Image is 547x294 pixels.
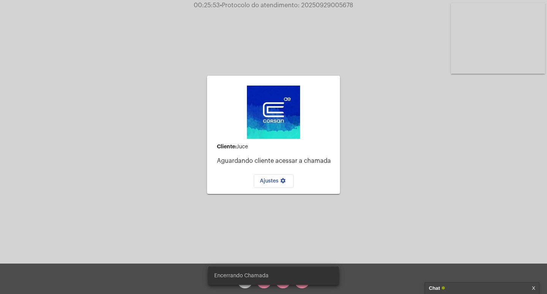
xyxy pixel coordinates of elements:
[217,144,334,150] div: Juce
[532,283,535,294] a: X
[217,144,237,149] strong: Cliente:
[278,178,288,187] mat-icon: settings
[194,2,220,8] span: 00:25:53
[260,178,288,184] span: Ajustes
[442,286,445,289] span: Online
[220,2,222,8] span: •
[220,2,353,8] span: Protocolo do atendimento: 20250929005678
[247,86,300,139] img: d4669ae0-8c07-2337-4f67-34b0df7f5ae4.jpeg
[254,174,294,188] button: Ajustes
[429,283,440,294] strong: Chat
[217,157,334,164] p: Aguardando cliente acessar a chamada
[214,272,269,280] span: Encerrando Chamada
